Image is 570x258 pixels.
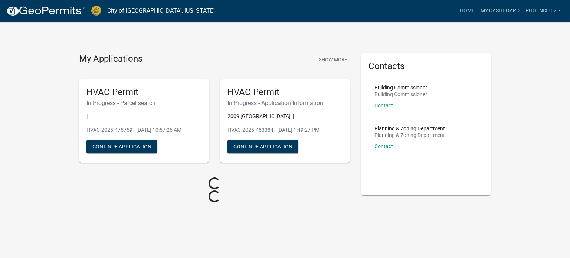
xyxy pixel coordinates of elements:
[227,87,343,98] h5: HVAC Permit
[478,4,522,18] a: My Dashboard
[374,133,445,138] p: Planning & Zoning Department
[86,112,202,120] p: |
[227,126,343,134] p: HVAC-2025-463384 - [DATE] 1:49:27 PM
[374,126,445,131] p: Planning & Zoning Department
[86,87,202,98] h5: HVAC Permit
[86,126,202,134] p: HVAC-2025-475759 - [DATE] 10:57:26 AM
[86,99,202,107] h6: In Progress - Parcel search
[374,143,393,149] a: Contact
[374,92,427,97] p: Building Commissioner
[86,140,157,153] button: Continue Application
[374,85,427,90] p: Building Commissioner
[227,140,298,153] button: Continue Application
[457,4,478,18] a: Home
[374,102,393,108] a: Contact
[79,53,142,65] h4: My Applications
[91,6,101,16] img: City of Jeffersonville, Indiana
[107,4,215,17] a: City of [GEOGRAPHIC_DATA], [US_STATE]
[316,53,350,66] button: Show More
[522,4,564,18] a: Phoenix302
[368,61,484,72] h5: Contacts
[227,112,343,120] p: 2009 [GEOGRAPHIC_DATA] |
[227,99,343,107] h6: In Progress - Application Information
